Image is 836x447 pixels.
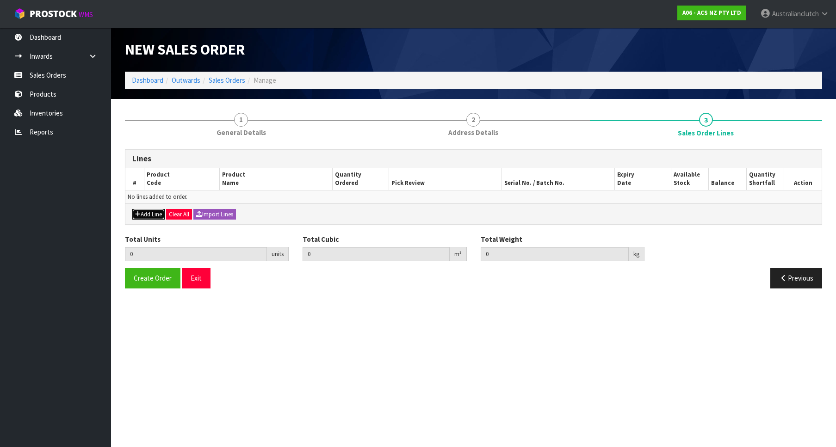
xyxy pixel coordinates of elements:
th: Serial No. / Batch No. [502,168,614,190]
span: 1 [234,113,248,127]
button: Previous [770,268,822,288]
div: units [267,247,289,262]
th: Balance [709,168,746,190]
label: Total Weight [481,234,522,244]
button: Create Order [125,268,180,288]
th: Pick Review [389,168,502,190]
th: Action [784,168,822,190]
span: Australianclutch [772,9,819,18]
span: Sales Order Lines [125,142,822,295]
img: cube-alt.png [14,8,25,19]
td: No lines added to order. [125,190,822,203]
span: New Sales Order [125,40,245,59]
small: WMS [79,10,93,19]
span: Sales Order Lines [678,128,734,138]
th: Product Code [144,168,220,190]
div: m³ [450,247,467,262]
th: Quantity Shortfall [746,168,784,190]
button: Clear All [166,209,192,220]
th: Quantity Ordered [332,168,389,190]
div: kg [629,247,644,262]
span: 3 [699,113,713,127]
input: Total Weight [481,247,629,261]
input: Total Cubic [303,247,449,261]
button: Add Line [132,209,165,220]
h3: Lines [132,154,815,163]
label: Total Units [125,234,161,244]
span: 2 [466,113,480,127]
a: Sales Orders [209,76,245,85]
span: Address Details [448,128,498,137]
a: Outwards [172,76,200,85]
label: Total Cubic [303,234,339,244]
span: Manage [254,76,276,85]
th: # [125,168,144,190]
th: Expiry Date [615,168,671,190]
span: Create Order [134,274,172,282]
a: Dashboard [132,76,163,85]
span: General Details [217,128,266,137]
button: Import Lines [193,209,236,220]
span: ProStock [30,8,77,20]
th: Available Stock [671,168,709,190]
input: Total Units [125,247,267,261]
th: Product Name [219,168,332,190]
button: Exit [182,268,211,288]
strong: A06 - ACS NZ PTY LTD [682,9,741,17]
